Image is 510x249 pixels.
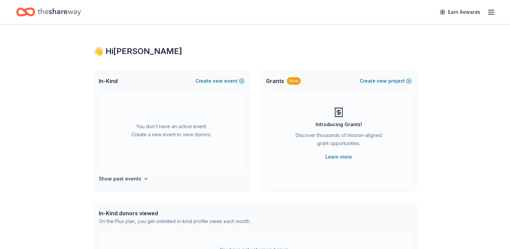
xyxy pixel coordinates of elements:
button: Createnewevent [196,77,244,85]
span: new [377,77,387,85]
span: In-Kind [99,77,118,85]
div: Introducing Grants! [316,120,362,129]
div: Discover thousands of mission-aligned grant opportunities. [293,131,385,150]
div: New [287,77,301,85]
span: new [213,77,223,85]
div: You don't have an active event. Create a new event to view donors. [99,92,244,169]
div: In-Kind donors viewed [99,209,250,217]
button: Show past events [99,175,149,183]
div: 👋 Hi [PERSON_NAME] [93,46,417,57]
div: On the Plus plan, you get unlimited in-kind profile views each month. [99,217,250,225]
a: Learn more [325,153,352,161]
a: Earn Rewards [436,6,484,18]
a: Home [16,4,81,20]
span: Grants [266,77,284,85]
h4: Show past events [99,175,141,183]
button: Createnewproject [360,77,412,85]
